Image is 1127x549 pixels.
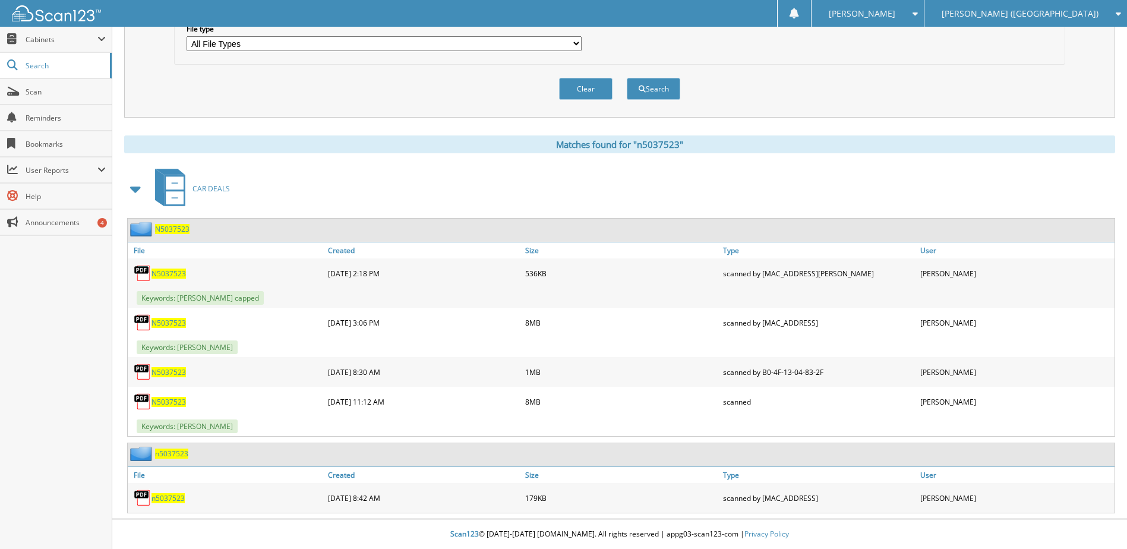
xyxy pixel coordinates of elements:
[917,261,1115,285] div: [PERSON_NAME]
[134,393,151,411] img: PDF.png
[124,135,1115,153] div: Matches found for "n5037523"
[12,5,101,21] img: scan123-logo-white.svg
[627,78,680,100] button: Search
[720,242,917,258] a: Type
[325,261,522,285] div: [DATE] 2:18 PM
[325,390,522,414] div: [DATE] 11:12 AM
[151,493,185,503] a: n5037523
[26,34,97,45] span: Cabinets
[130,446,155,461] img: folder2.png
[522,467,719,483] a: Size
[829,10,895,17] span: [PERSON_NAME]
[26,191,106,201] span: Help
[522,390,719,414] div: 8MB
[720,390,917,414] div: scanned
[26,139,106,149] span: Bookmarks
[522,242,719,258] a: Size
[134,363,151,381] img: PDF.png
[151,367,186,377] a: N5037523
[720,486,917,510] div: scanned by [MAC_ADDRESS]
[917,486,1115,510] div: [PERSON_NAME]
[917,390,1115,414] div: [PERSON_NAME]
[942,10,1098,17] span: [PERSON_NAME] ([GEOGRAPHIC_DATA])
[134,264,151,282] img: PDF.png
[192,184,230,194] span: CAR DEALS
[112,520,1127,549] div: © [DATE]-[DATE] [DOMAIN_NAME]. All rights reserved | appg03-scan123-com |
[26,61,104,71] span: Search
[917,360,1115,384] div: [PERSON_NAME]
[134,314,151,332] img: PDF.png
[450,529,479,539] span: Scan123
[325,360,522,384] div: [DATE] 8:30 AM
[137,340,238,354] span: Keywords: [PERSON_NAME]
[522,360,719,384] div: 1MB
[97,218,107,228] div: 4
[155,449,188,459] a: n5037523
[155,224,190,234] a: N5037523
[128,242,325,258] a: File
[559,78,613,100] button: Clear
[720,311,917,335] div: scanned by [MAC_ADDRESS]
[151,318,186,328] a: N5037523
[128,467,325,483] a: File
[137,419,238,433] span: Keywords: [PERSON_NAME]
[325,311,522,335] div: [DATE] 3:06 PM
[522,261,719,285] div: 536KB
[137,291,264,305] span: Keywords: [PERSON_NAME] capped
[522,311,719,335] div: 8MB
[325,486,522,510] div: [DATE] 8:42 AM
[26,165,97,175] span: User Reports
[148,165,230,212] a: CAR DEALS
[130,222,155,236] img: folder2.png
[325,467,522,483] a: Created
[917,311,1115,335] div: [PERSON_NAME]
[1068,492,1127,549] iframe: Chat Widget
[151,397,186,407] a: N5037523
[522,486,719,510] div: 179KB
[744,529,789,539] a: Privacy Policy
[134,489,151,507] img: PDF.png
[26,217,106,228] span: Announcements
[720,360,917,384] div: scanned by B0-4F-13-04-83-2F
[151,269,186,279] a: N5037523
[917,467,1115,483] a: User
[26,87,106,97] span: Scan
[720,467,917,483] a: Type
[917,242,1115,258] a: User
[325,242,522,258] a: Created
[26,113,106,123] span: Reminders
[720,261,917,285] div: scanned by [MAC_ADDRESS][PERSON_NAME]
[187,24,582,34] label: File type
